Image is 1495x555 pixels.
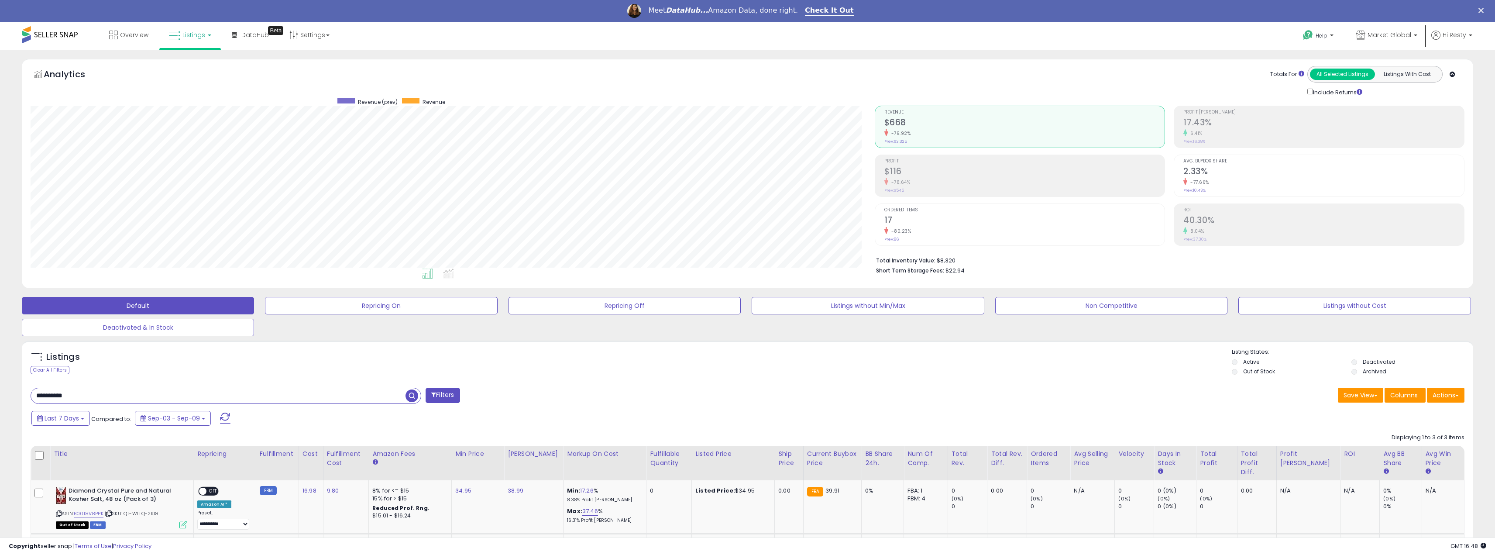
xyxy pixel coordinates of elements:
a: 34.95 [455,486,471,495]
span: Compared to: [91,415,131,423]
div: Fulfillment [260,449,295,458]
div: Ship Price [778,449,800,468]
span: Profit [884,159,1165,164]
label: Out of Stock [1243,368,1275,375]
small: Avg Win Price. [1426,468,1431,476]
button: Save View [1338,388,1383,403]
b: Max: [567,507,582,515]
div: Close [1478,8,1487,13]
small: Prev: 16.38% [1183,139,1205,144]
div: 0 [1118,503,1154,510]
div: 0 [1031,503,1070,510]
h2: 17 [884,215,1165,227]
div: Fulfillment Cost [327,449,365,468]
div: 0 (0%) [1158,503,1196,510]
div: 0 (0%) [1158,487,1196,495]
div: [PERSON_NAME] [508,449,560,458]
small: Prev: 37.30% [1183,237,1206,242]
div: 0 [1031,487,1070,495]
a: 9.80 [327,486,339,495]
a: 37.46 [582,507,598,516]
a: Check It Out [805,6,854,16]
small: FBA [807,487,823,496]
button: Columns [1385,388,1426,403]
button: Default [22,297,254,314]
span: Avg. Buybox Share [1183,159,1464,164]
i: Get Help [1303,30,1313,41]
button: Actions [1427,388,1464,403]
div: % [567,487,639,503]
b: Diamond Crystal Pure and Natural Kosher Salt, 48 oz (Pack of 3) [69,487,175,505]
div: FBA: 1 [907,487,941,495]
span: All listings that are currently out of stock and unavailable for purchase on Amazon [56,521,89,529]
div: 0.00 [1241,487,1270,495]
div: N/A [1426,487,1457,495]
button: Deactivated & In Stock [22,319,254,336]
img: 41qmQvlLntL._SL40_.jpg [56,487,66,504]
div: ROI [1344,449,1376,458]
span: Help [1316,32,1327,39]
button: Non Competitive [995,297,1227,314]
div: 0 [952,503,987,510]
span: 2025-09-17 16:48 GMT [1450,542,1486,550]
div: Avg BB Share [1383,449,1418,468]
div: % [567,507,639,524]
div: Num of Comp. [907,449,944,468]
div: Clear All Filters [31,366,69,374]
b: Reduced Prof. Rng. [372,504,430,512]
div: 8% for <= $15 [372,487,445,495]
h2: $116 [884,166,1165,178]
small: (0%) [1158,495,1170,502]
small: Prev: $545 [884,188,904,193]
div: 15% for > $15 [372,495,445,503]
small: Days In Stock. [1158,468,1163,476]
span: Revenue (prev) [358,98,398,106]
a: Overview [103,22,155,48]
div: Title [54,449,190,458]
button: Repricing Off [509,297,741,314]
div: Avg Win Price [1426,449,1461,468]
span: Ordered Items [884,208,1165,213]
label: Active [1243,358,1259,365]
small: 8.04% [1187,228,1204,234]
div: Total Rev. [952,449,984,468]
a: Settings [283,22,336,48]
div: 0% [865,487,897,495]
div: Amazon AI * [197,500,231,508]
span: Last 7 Days [45,414,79,423]
small: Amazon Fees. [372,458,378,466]
div: seller snap | | [9,542,151,551]
a: Help [1296,23,1342,50]
div: Min Price [455,449,500,458]
label: Deactivated [1363,358,1395,365]
small: -80.23% [888,228,911,234]
div: 0 [1200,487,1237,495]
button: Filters [426,388,460,403]
small: -77.66% [1187,179,1209,186]
b: Min: [567,486,580,495]
span: Columns [1390,391,1418,400]
small: (0%) [952,495,964,502]
div: Cost [302,449,320,458]
h5: Listings [46,351,80,363]
div: BB Share 24h. [865,449,900,468]
button: Repricing On [265,297,497,314]
div: 0 [1200,503,1237,510]
label: Archived [1363,368,1386,375]
h2: 40.30% [1183,215,1464,227]
span: Revenue [423,98,445,106]
small: (0%) [1118,495,1131,502]
div: Totals For [1270,70,1304,79]
span: $22.94 [945,266,965,275]
div: FBM: 4 [907,495,941,503]
img: Profile image for Georgie [627,4,641,18]
div: Markup on Cost [567,449,643,458]
b: Total Inventory Value: [876,257,935,264]
small: Prev: 86 [884,237,899,242]
span: Listings [182,31,205,39]
small: (0%) [1200,495,1212,502]
span: Sep-03 - Sep-09 [148,414,200,423]
div: Velocity [1118,449,1150,458]
small: (0%) [1383,495,1395,502]
div: Days In Stock [1158,449,1193,468]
